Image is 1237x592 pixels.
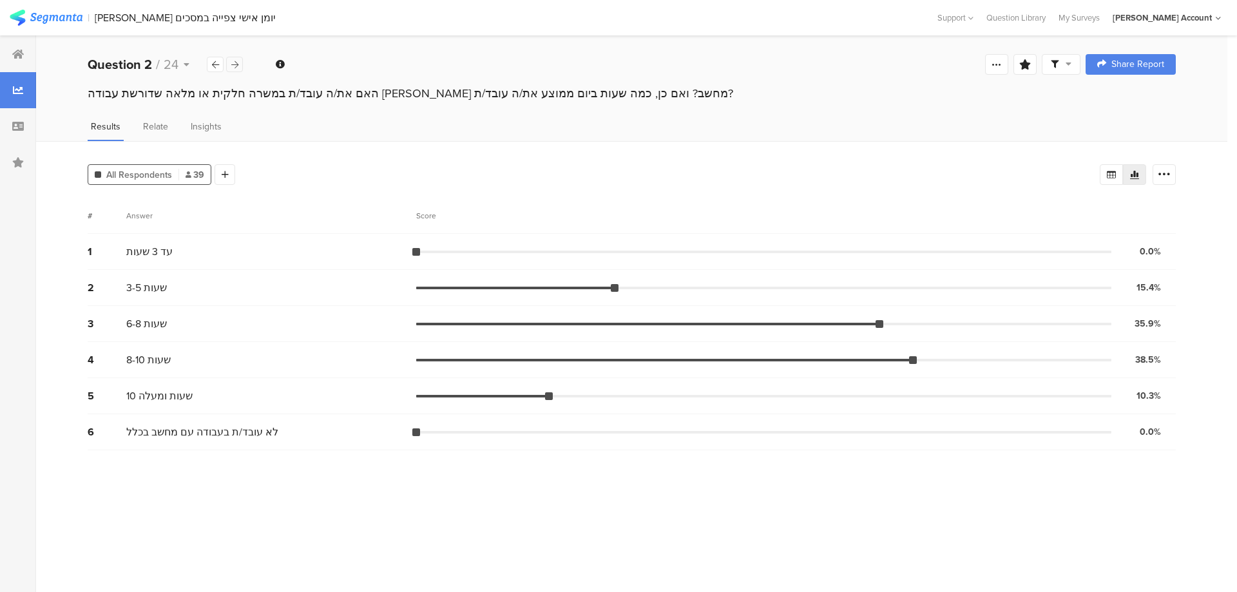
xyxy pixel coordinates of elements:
span: 39 [186,168,204,182]
span: לא עובד/ת בעבודה עם מחשב בכלל [126,425,278,439]
div: 1 [88,244,126,259]
div: 6 [88,425,126,439]
div: 3 [88,316,126,331]
div: 0.0% [1140,425,1161,439]
span: 3-5 שעות [126,280,167,295]
span: עד 3 שעות [126,244,173,259]
span: / [156,55,160,74]
span: 6-8 שעות [126,316,167,331]
div: האם את/ה עובד/ת במשרה חלקית או מלאה שדורשת עבודה [PERSON_NAME] מחשב? ואם כן, כמה שעות ביום ממוצע ... [88,85,1176,102]
div: 5 [88,388,126,403]
span: 24 [164,55,178,74]
div: [PERSON_NAME] Account [1113,12,1212,24]
span: 8-10 שעות [126,352,171,367]
a: My Surveys [1052,12,1106,24]
span: Relate [143,120,168,133]
div: Answer [126,210,153,222]
span: Insights [191,120,222,133]
a: Question Library [980,12,1052,24]
div: 38.5% [1135,353,1161,367]
div: # [88,210,126,222]
div: 35.9% [1135,317,1161,330]
div: 10.3% [1136,389,1161,403]
div: [PERSON_NAME] יומן אישי צפייה במסכים [95,12,276,24]
span: All Respondents [106,168,172,182]
img: segmanta logo [10,10,82,26]
div: Support [937,8,973,28]
div: 0.0% [1140,245,1161,258]
div: 4 [88,352,126,367]
b: Question 2 [88,55,152,74]
div: | [88,10,90,25]
div: 2 [88,280,126,295]
div: Score [416,210,443,222]
span: 10 שעות ומעלה [126,388,193,403]
span: Share Report [1111,60,1164,69]
span: Results [91,120,120,133]
div: 15.4% [1136,281,1161,294]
